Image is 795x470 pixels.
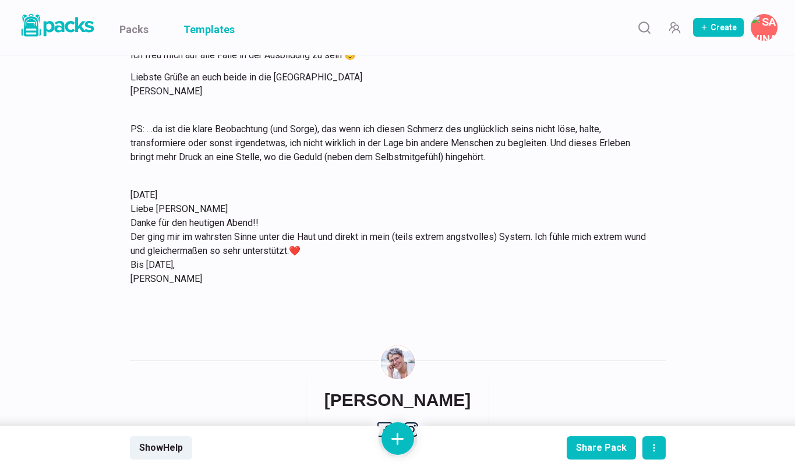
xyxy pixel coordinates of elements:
[642,436,666,460] button: actions
[130,70,651,98] p: Liebste Grüße an euch beide in die [GEOGRAPHIC_DATA] [PERSON_NAME]
[324,390,471,411] h6: [PERSON_NAME]
[567,436,636,460] button: Share Pack
[130,436,192,460] button: ShowHelp
[17,12,96,43] a: Packs logo
[633,16,656,39] button: Search
[130,188,651,286] p: [DATE] Liebe [PERSON_NAME] Danke für den heutigen Abend!! Der ging mir im wahrsten Sinne unter di...
[130,122,651,164] p: PS: …da ist die klare Beobachtung (und Sorge), das wenn ich diesen Schmerz des unglücklich seins ...
[377,422,392,437] a: facebook
[693,18,744,37] button: Create Pack
[576,442,627,453] div: Share Pack
[751,14,778,41] button: Savina Tilmann
[17,12,96,39] img: Packs logo
[663,16,686,39] button: Manage Team Invites
[404,422,418,437] a: instagram
[381,345,415,379] img: Savina Tilmann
